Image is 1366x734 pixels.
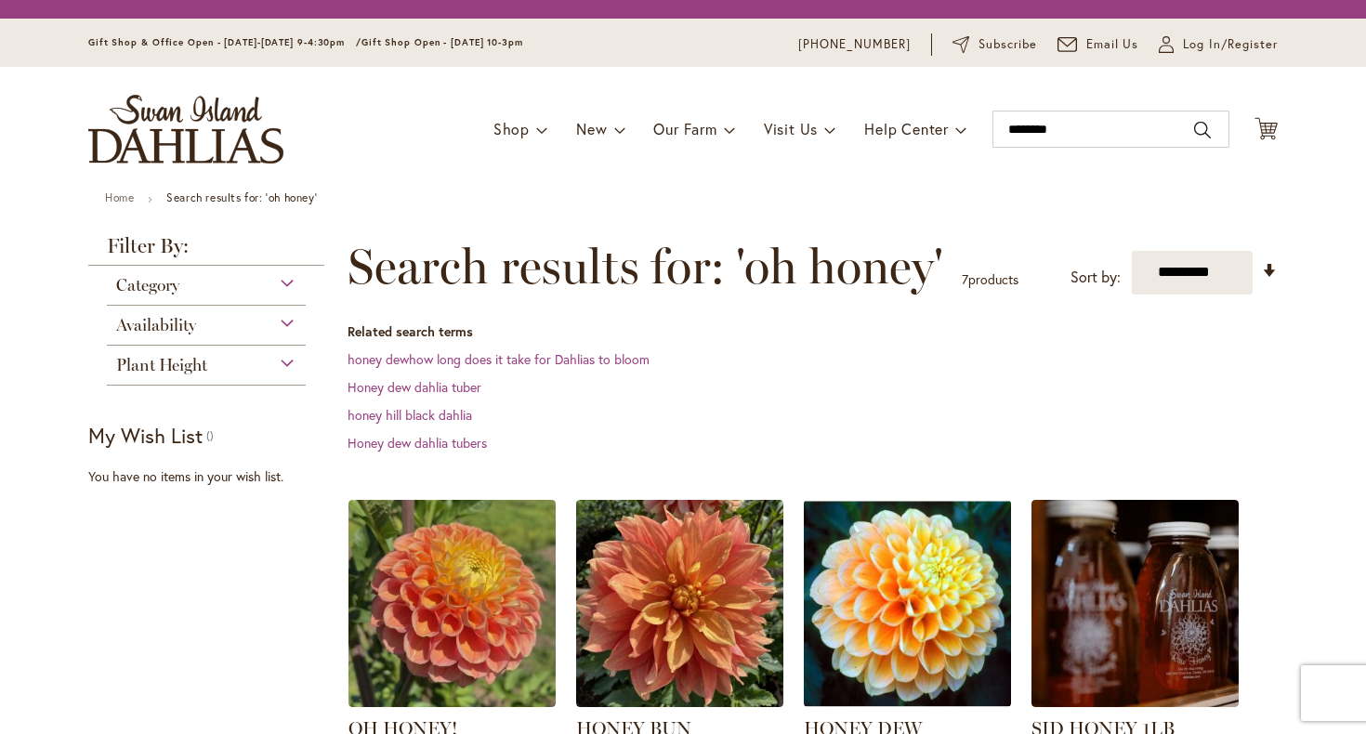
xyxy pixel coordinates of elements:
span: Shop [493,119,530,138]
a: honey hill black dahlia [348,406,472,424]
strong: Filter By: [88,236,324,266]
a: Log In/Register [1159,35,1278,54]
strong: My Wish List [88,422,203,449]
span: Category [116,275,179,295]
span: Email Us [1086,35,1139,54]
span: Gift Shop & Office Open - [DATE]-[DATE] 9-4:30pm / [88,36,361,48]
a: [PHONE_NUMBER] [798,35,911,54]
span: 7 [962,270,968,288]
a: Oh Honey! [348,693,556,711]
a: Honey dew dahlia tuber [348,378,481,396]
span: Plant Height [116,355,207,375]
p: products [962,265,1018,295]
img: SID HONEY 1LB [1031,500,1239,707]
span: New [576,119,607,138]
span: Visit Us [764,119,818,138]
button: Search [1194,115,1211,145]
a: Home [105,190,134,204]
a: Honey Dew [804,693,1011,711]
a: Email Us [1057,35,1139,54]
img: Oh Honey! [348,500,556,707]
a: Honey Bun [576,693,783,711]
label: Sort by: [1070,260,1121,295]
a: honey dewhow long does it take for Dahlias to bloom [348,350,650,368]
span: Our Farm [653,119,716,138]
span: Help Center [864,119,949,138]
img: Honey Dew [804,500,1011,707]
div: You have no items in your wish list. [88,467,336,486]
a: Honey dew dahlia tubers [348,434,487,452]
dt: Related search terms [348,322,1278,341]
span: Search results for: 'oh honey' [348,239,943,295]
span: Subscribe [979,35,1037,54]
a: store logo [88,95,283,164]
img: Honey Bun [576,500,783,707]
span: Availability [116,315,196,335]
span: Log In/Register [1183,35,1278,54]
span: Gift Shop Open - [DATE] 10-3pm [361,36,523,48]
a: Subscribe [952,35,1037,54]
a: SID HONEY 1LB [1031,693,1239,711]
strong: Search results for: 'oh honey' [166,190,317,204]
